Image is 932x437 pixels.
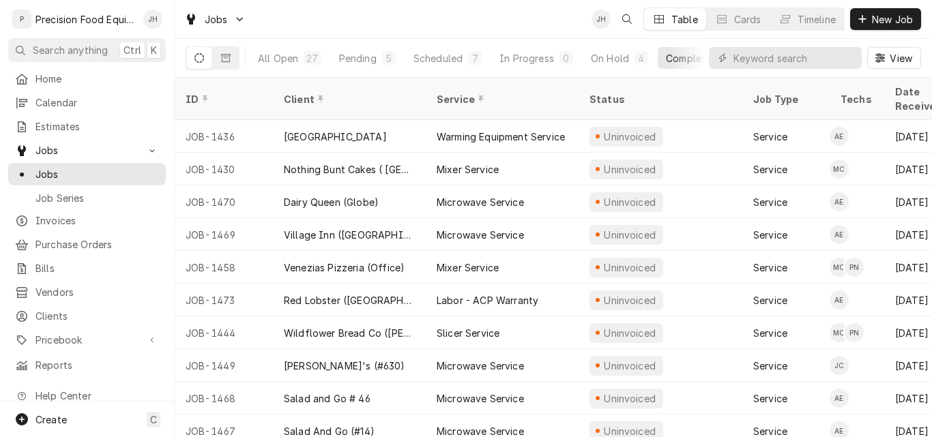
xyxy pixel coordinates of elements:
[602,359,658,373] div: Uninvoiced
[175,185,273,218] div: JOB-1470
[753,260,787,275] div: Service
[602,228,658,242] div: Uninvoiced
[8,115,166,138] a: Estimates
[602,130,658,144] div: Uninvoiced
[437,326,499,340] div: Slicer Service
[830,356,849,375] div: JC
[602,391,658,406] div: Uninvoiced
[35,261,159,275] span: Bills
[753,293,787,307] div: Service
[753,326,787,340] div: Service
[591,51,629,65] div: On Hold
[35,95,159,110] span: Calendar
[35,414,67,425] span: Create
[284,391,370,406] div: Salad and Go # 46
[830,356,849,375] div: Jacob Cardenas's Avatar
[637,51,645,65] div: 4
[143,10,162,29] div: JH
[830,290,849,310] div: AE
[499,51,554,65] div: In Progress
[284,92,412,106] div: Client
[284,260,405,275] div: Venezias Pizzeria (Office)
[175,284,273,316] div: JOB-1473
[175,349,273,382] div: JOB-1449
[12,10,31,29] div: P
[471,51,479,65] div: 7
[151,43,157,57] span: K
[830,258,849,277] div: Mike Caster's Avatar
[35,191,159,205] span: Job Series
[437,92,565,106] div: Service
[734,12,761,27] div: Cards
[205,12,228,27] span: Jobs
[830,192,849,211] div: AE
[175,153,273,185] div: JOB-1430
[437,130,565,144] div: Warming Equipment Service
[437,162,499,177] div: Mixer Service
[123,43,141,57] span: Ctrl
[306,51,318,65] div: 27
[753,228,787,242] div: Service
[830,323,849,342] div: Mike Caster's Avatar
[33,43,108,57] span: Search anything
[671,12,698,27] div: Table
[845,258,864,277] div: PN
[830,192,849,211] div: Anthony Ellinger's Avatar
[753,130,787,144] div: Service
[830,323,849,342] div: MC
[437,359,524,373] div: Microwave Service
[8,257,166,280] a: Bills
[8,163,166,185] a: Jobs
[753,92,819,106] div: Job Type
[869,12,916,27] span: New Job
[284,195,379,209] div: Dairy Queen (Globe)
[35,143,139,157] span: Jobs
[8,67,166,90] a: Home
[845,258,864,277] div: Pete Nielson's Avatar
[437,228,524,242] div: Microwave Service
[258,51,298,65] div: All Open
[8,354,166,376] a: Reports
[35,213,159,228] span: Invoices
[35,285,159,299] span: Vendors
[616,8,638,30] button: Open search
[175,218,273,251] div: JOB-1469
[602,326,658,340] div: Uninvoiced
[284,359,405,373] div: [PERSON_NAME]'s (#630)
[437,293,538,307] div: Labor - ACP Warranty
[8,187,166,209] a: Job Series
[8,38,166,62] button: Search anythingCtrlK
[850,8,921,30] button: New Job
[284,162,415,177] div: Nothing Bunt Cakes ( [GEOGRAPHIC_DATA])
[845,323,864,342] div: Pete Nielson's Avatar
[602,162,658,177] div: Uninvoiced
[592,10,611,29] div: Jason Hertel's Avatar
[35,389,158,403] span: Help Center
[284,293,415,307] div: Red Lobster ([GEOGRAPHIC_DATA])
[830,389,849,408] div: Anthony Ellinger's Avatar
[887,51,915,65] span: View
[753,195,787,209] div: Service
[284,130,387,144] div: [GEOGRAPHIC_DATA]
[35,167,159,181] span: Jobs
[8,233,166,256] a: Purchase Orders
[35,237,159,252] span: Purchase Orders
[830,127,849,146] div: AE
[175,382,273,415] div: JOB-1468
[830,160,849,179] div: MC
[798,12,836,27] div: Timeline
[437,391,524,406] div: Microwave Service
[8,305,166,327] a: Clients
[589,92,729,106] div: Status
[8,329,166,351] a: Go to Pricebook
[602,260,658,275] div: Uninvoiced
[35,358,159,372] span: Reports
[175,120,273,153] div: JOB-1436
[602,195,658,209] div: Uninvoiced
[830,290,849,310] div: Anthony Ellinger's Avatar
[602,293,658,307] div: Uninvoiced
[35,309,159,323] span: Clients
[186,92,259,106] div: ID
[35,333,139,347] span: Pricebook
[413,51,463,65] div: Scheduled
